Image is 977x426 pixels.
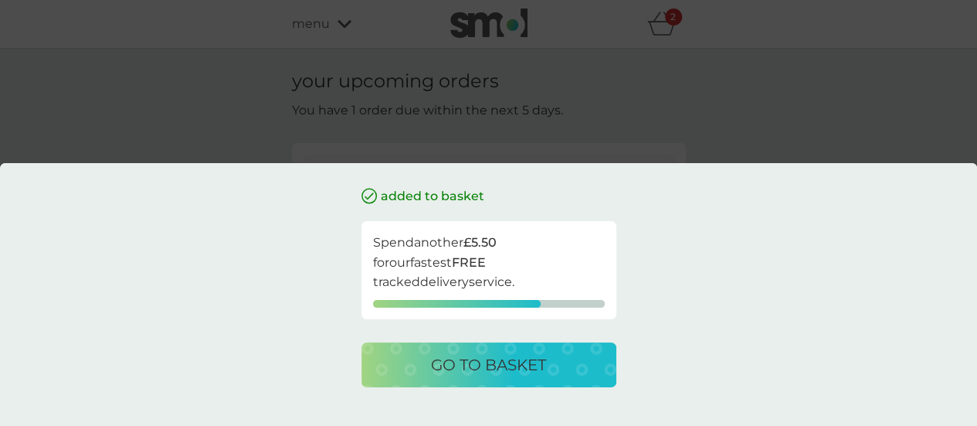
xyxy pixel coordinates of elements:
[452,255,486,270] strong: FREE
[463,235,497,250] strong: £5.50
[361,343,616,387] button: go to basket
[381,186,484,206] p: added to basket
[431,353,546,377] p: go to basket
[373,233,605,292] p: Spend another for our fastest tracked delivery service.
